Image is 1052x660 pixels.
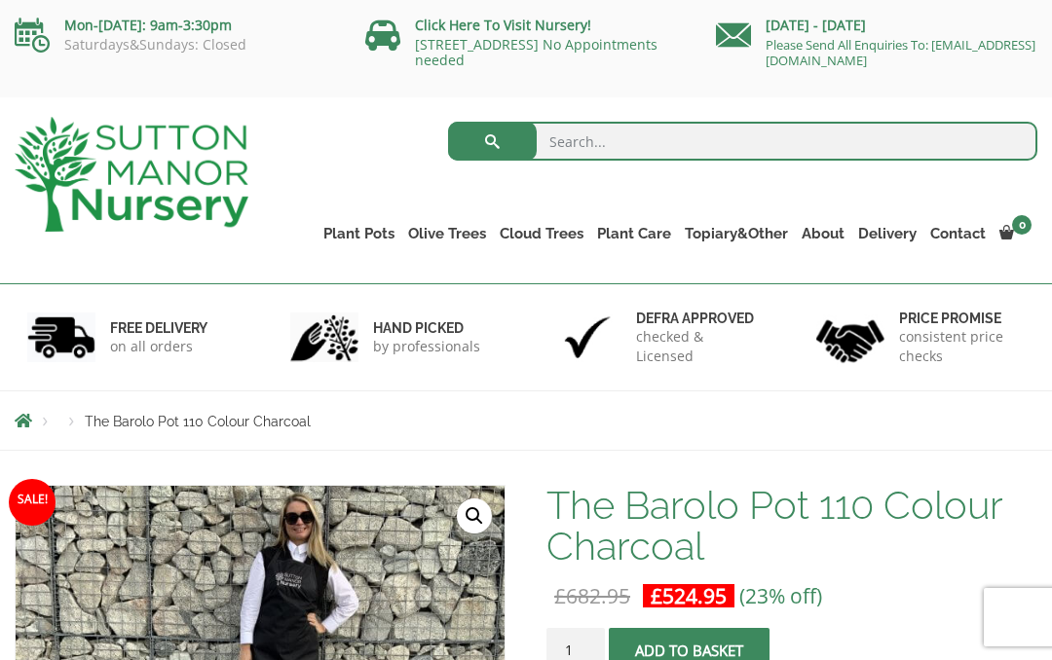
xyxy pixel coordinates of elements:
p: on all orders [110,337,207,356]
a: [STREET_ADDRESS] No Appointments needed [415,35,657,69]
a: About [795,220,851,247]
a: 0 [993,220,1037,247]
bdi: 524.95 [651,582,727,609]
a: Please Send All Enquiries To: [EMAIL_ADDRESS][DOMAIN_NAME] [766,36,1035,69]
span: (23% off) [739,582,822,609]
img: 2.jpg [290,312,358,362]
p: checked & Licensed [636,327,762,366]
p: by professionals [373,337,480,356]
a: Topiary&Other [678,220,795,247]
input: Search... [448,122,1037,161]
a: Plant Pots [317,220,401,247]
p: Saturdays&Sundays: Closed [15,37,336,53]
img: 3.jpg [553,312,621,362]
a: Olive Trees [401,220,493,247]
h6: Defra approved [636,310,762,327]
span: The Barolo Pot 110 Colour Charcoal [85,414,311,429]
h6: FREE DELIVERY [110,319,207,337]
bdi: 682.95 [554,582,630,609]
a: Cloud Trees [493,220,590,247]
span: Sale! [9,479,56,526]
h6: hand picked [373,319,480,337]
h1: The Barolo Pot 110 Colour Charcoal [546,485,1037,567]
a: Plant Care [590,220,678,247]
p: Mon-[DATE]: 9am-3:30pm [15,14,336,37]
span: 0 [1012,215,1032,235]
a: Click Here To Visit Nursery! [415,16,591,34]
p: consistent price checks [899,327,1025,366]
p: [DATE] - [DATE] [716,14,1037,37]
span: £ [554,582,566,609]
img: 4.jpg [816,308,884,367]
a: View full-screen image gallery [457,498,492,533]
img: logo [15,117,248,232]
nav: Breadcrumbs [15,413,1037,428]
h6: Price promise [899,310,1025,327]
span: £ [651,582,662,609]
a: Delivery [851,220,923,247]
a: Contact [923,220,993,247]
img: 1.jpg [27,312,95,362]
